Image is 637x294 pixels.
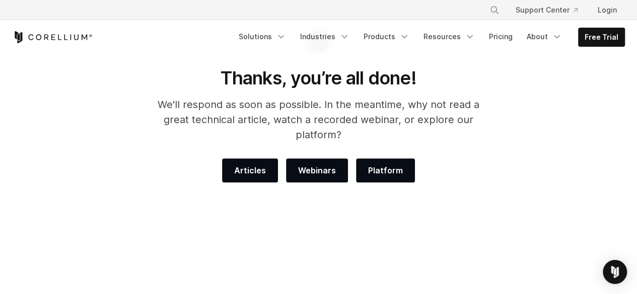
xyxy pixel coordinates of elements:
[233,28,292,46] a: Solutions
[477,1,625,19] div: Navigation Menu
[368,164,403,176] span: Platform
[508,1,586,19] a: Support Center
[144,97,493,142] p: We'll respond as soon as possible. In the meantime, why not read a great technical article, watch...
[13,31,93,43] a: Corellium Home
[298,164,336,176] span: Webinars
[603,260,627,284] div: Open Intercom Messenger
[356,158,415,182] a: Platform
[483,28,519,46] a: Pricing
[234,164,266,176] span: Articles
[144,67,493,89] h1: Thanks, you’re all done!
[485,1,504,19] button: Search
[222,158,278,182] a: Articles
[233,28,625,47] div: Navigation Menu
[521,28,568,46] a: About
[417,28,481,46] a: Resources
[294,28,356,46] a: Industries
[286,158,348,182] a: Webinars
[590,1,625,19] a: Login
[358,28,415,46] a: Products
[579,28,624,46] a: Free Trial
